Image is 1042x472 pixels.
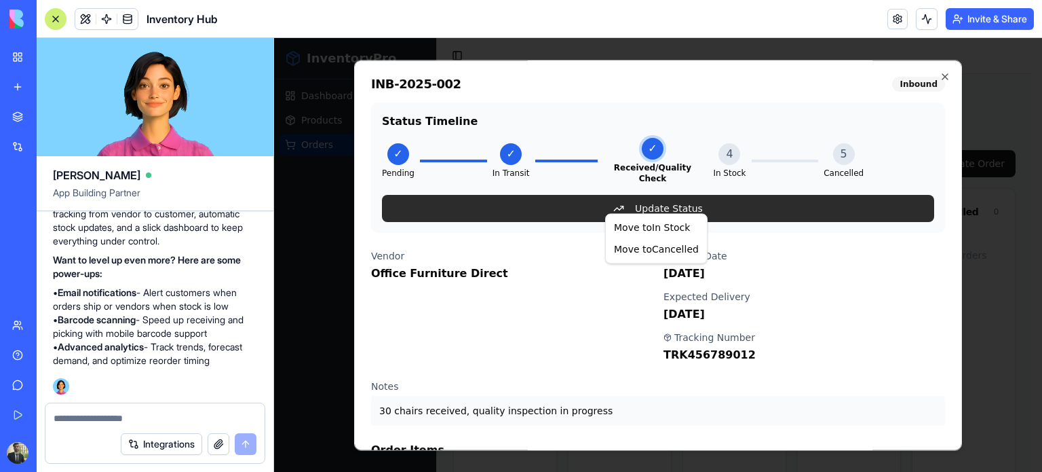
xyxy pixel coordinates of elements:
[331,175,433,225] div: Update Status
[334,200,430,222] div: Move to Cancelled
[9,10,94,29] img: logo
[53,186,257,211] span: App Building Partner
[58,314,136,325] strong: Barcode scanning
[121,433,202,455] button: Integrations
[147,11,218,27] span: Inventory Hub
[53,167,140,183] span: [PERSON_NAME]
[53,254,241,279] strong: Want to level up even more? Here are some power-ups:
[7,442,28,464] img: ACg8ocI219DcE6vBlipUEb1-CBCj1J49uBJathwF8kEYXqmVqBBIKx-hEg=s96-c
[334,179,430,200] div: Move to In Stock
[58,287,136,298] strong: Email notifications
[53,286,257,367] p: • - Alert customers when orders ship or vendors when stock is low • - Speed up receiving and pick...
[53,378,69,395] img: Ella_00000_wcx2te.png
[58,341,144,352] strong: Advanced analytics
[53,180,257,248] p: Boom! Your inventory management system is live and ready to rock! 🎉 You've got full order trackin...
[946,8,1034,30] button: Invite & Share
